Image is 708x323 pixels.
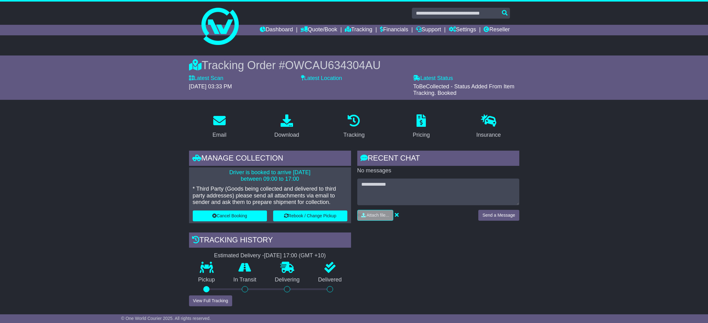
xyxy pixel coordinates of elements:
[264,252,326,259] div: [DATE] 17:00 (GMT +10)
[345,25,372,35] a: Tracking
[380,25,408,35] a: Financials
[409,112,434,141] a: Pricing
[472,112,505,141] a: Insurance
[274,131,299,139] div: Download
[339,112,368,141] a: Tracking
[478,210,519,221] button: Send a Message
[301,75,342,82] label: Latest Location
[413,83,514,96] span: ToBeCollected - Status Added From Item Tracking. Booked
[413,75,453,82] label: Latest Status
[270,112,303,141] a: Download
[212,131,226,139] div: Email
[193,186,347,206] p: * Third Party (Goods being collected and delivered to third party addresses) please send all atta...
[189,151,351,167] div: Manage collection
[357,151,519,167] div: RECENT CHAT
[121,316,211,321] span: © One World Courier 2025. All rights reserved.
[416,25,441,35] a: Support
[343,131,364,139] div: Tracking
[224,277,266,283] p: In Transit
[193,169,347,183] p: Driver is booked to arrive [DATE] between 09:00 to 17:00
[300,25,337,35] a: Quote/Book
[285,59,381,72] span: OWCAU634304AU
[189,232,351,249] div: Tracking history
[449,25,476,35] a: Settings
[189,59,519,72] div: Tracking Order #
[189,252,351,259] div: Estimated Delivery -
[189,277,224,283] p: Pickup
[484,25,510,35] a: Reseller
[193,210,267,221] button: Cancel Booking
[273,210,347,221] button: Rebook / Change Pickup
[266,277,309,283] p: Delivering
[189,75,223,82] label: Latest Scan
[189,83,232,90] span: [DATE] 03:33 PM
[413,131,430,139] div: Pricing
[208,112,230,141] a: Email
[309,277,351,283] p: Delivered
[357,167,519,174] p: No messages
[476,131,501,139] div: Insurance
[189,295,232,306] button: View Full Tracking
[260,25,293,35] a: Dashboard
